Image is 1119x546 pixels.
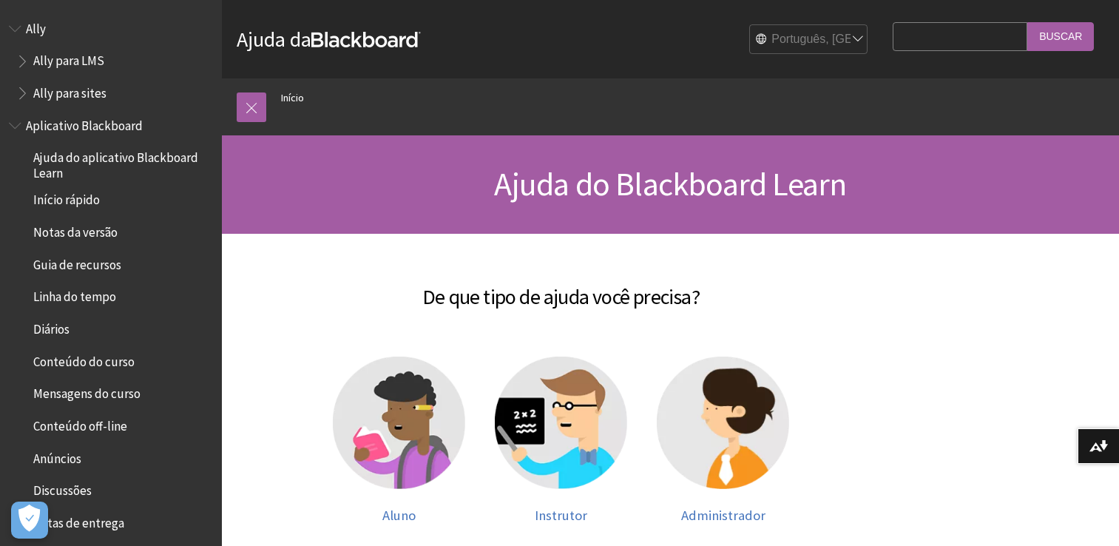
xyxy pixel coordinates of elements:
a: Ajuda para alunos Aluno [333,357,465,523]
a: Ajuda para instrutores Instrutor [495,357,627,523]
select: Site Language Selector [750,25,868,55]
span: Ajuda do aplicativo Blackboard Learn [33,146,212,181]
span: Administrador [681,507,765,524]
span: Linha do tempo [33,285,116,305]
button: Abrir preferências [11,502,48,539]
span: Conteúdo do curso [33,349,135,369]
span: Instrutor [535,507,587,524]
img: Ajuda para alunos [333,357,465,489]
input: Buscar [1027,22,1094,51]
span: Mensagens do curso [33,382,141,402]
span: Anúncios [33,446,81,466]
span: Conteúdo off-line [33,414,127,434]
span: Diários [33,317,70,337]
h2: De que tipo de ajuda você precisa? [237,263,885,312]
span: Aluno [382,507,416,524]
span: Aplicativo Blackboard [26,113,143,133]
strong: Blackboard [311,32,421,47]
span: Notas da versão [33,220,118,240]
nav: Book outline for Anthology Ally Help [9,16,213,106]
span: Ally para LMS [33,49,104,69]
span: Ajuda do Blackboard Learn [494,164,846,204]
span: Guia de recursos [33,252,121,272]
span: Ally para sites [33,81,107,101]
a: Ajuda daBlackboard [237,26,421,53]
a: Ajuda para administradores Administrador [657,357,789,523]
img: Ajuda para administradores [657,357,789,489]
span: Datas de entrega [33,510,124,530]
span: Discussões [33,479,92,499]
a: Início [281,89,304,107]
span: Início rápido [33,188,100,208]
span: Ally [26,16,46,36]
img: Ajuda para instrutores [495,357,627,489]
